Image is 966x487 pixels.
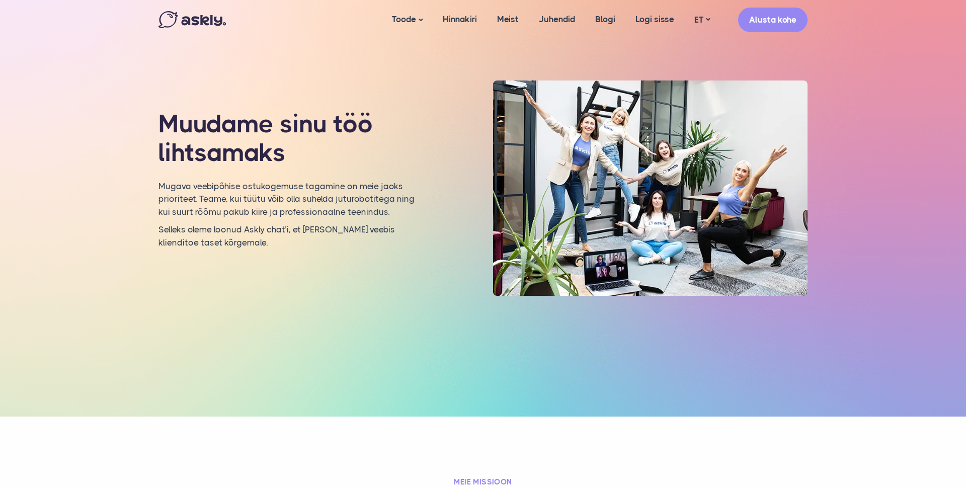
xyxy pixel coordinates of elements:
[214,477,752,487] h2: Meie missioon
[158,110,417,168] h1: Muudame sinu töö lihtsamaks
[684,13,720,27] a: ET
[158,180,417,219] p: Mugava veebipõhise ostukogemuse tagamine on meie jaoks prioriteet. Teame, kui tüütu võib olla suh...
[158,11,226,28] img: Askly
[158,223,417,249] p: Selleks oleme loonud Askly chat’i, et [PERSON_NAME] veebis klienditoe taset kõrgemale.
[738,8,808,32] a: Alusta kohe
